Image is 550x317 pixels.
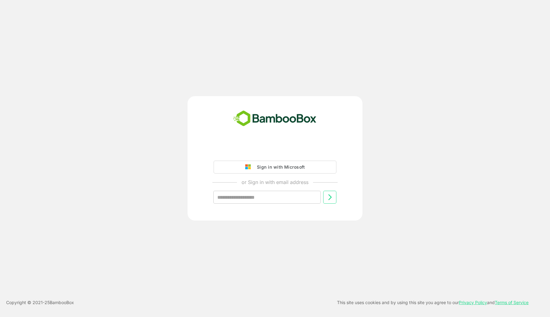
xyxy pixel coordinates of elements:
[6,299,74,306] p: Copyright © 2021- 25 BambooBox
[242,178,308,186] p: or Sign in with email address
[214,161,336,174] button: Sign in with Microsoft
[495,300,529,305] a: Terms of Service
[230,108,320,129] img: bamboobox
[254,163,305,171] div: Sign in with Microsoft
[245,164,254,170] img: google
[459,300,487,305] a: Privacy Policy
[337,299,529,306] p: This site uses cookies and by using this site you agree to our and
